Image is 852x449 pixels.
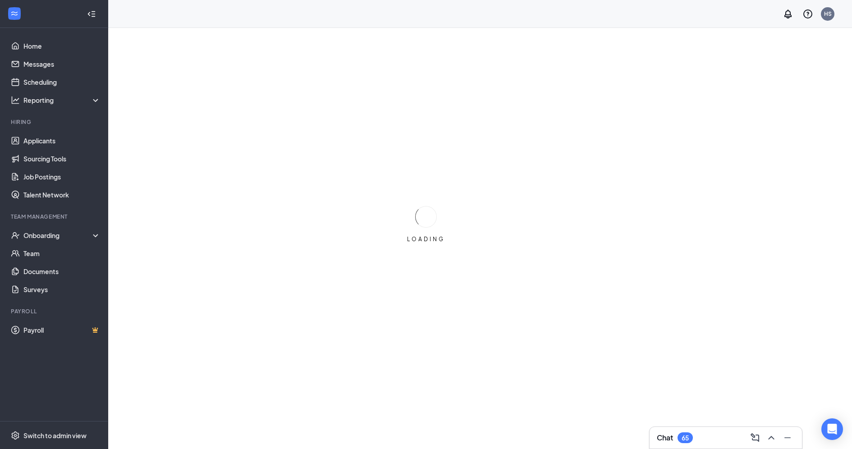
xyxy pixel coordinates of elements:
svg: ComposeMessage [750,432,760,443]
div: Switch to admin view [23,431,87,440]
button: Minimize [780,431,795,445]
div: Open Intercom Messenger [821,418,843,440]
a: Scheduling [23,73,101,91]
a: Job Postings [23,168,101,186]
a: Home [23,37,101,55]
a: Documents [23,262,101,280]
svg: Analysis [11,96,20,105]
a: Sourcing Tools [23,150,101,168]
svg: Notifications [783,9,793,19]
svg: WorkstreamLogo [10,9,19,18]
div: LOADING [403,235,449,243]
a: Applicants [23,132,101,150]
button: ChevronUp [764,431,779,445]
h3: Chat [657,433,673,443]
svg: QuestionInfo [802,9,813,19]
button: ComposeMessage [748,431,762,445]
div: 65 [682,434,689,442]
svg: UserCheck [11,231,20,240]
svg: Collapse [87,9,96,18]
a: PayrollCrown [23,321,101,339]
svg: Minimize [782,432,793,443]
a: Messages [23,55,101,73]
a: Team [23,244,101,262]
div: HS [824,10,832,18]
a: Surveys [23,280,101,298]
div: Payroll [11,307,99,315]
a: Talent Network [23,186,101,204]
div: Reporting [23,96,101,105]
div: Hiring [11,118,99,126]
svg: ChevronUp [766,432,777,443]
div: Team Management [11,213,99,220]
svg: Settings [11,431,20,440]
div: Onboarding [23,231,93,240]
